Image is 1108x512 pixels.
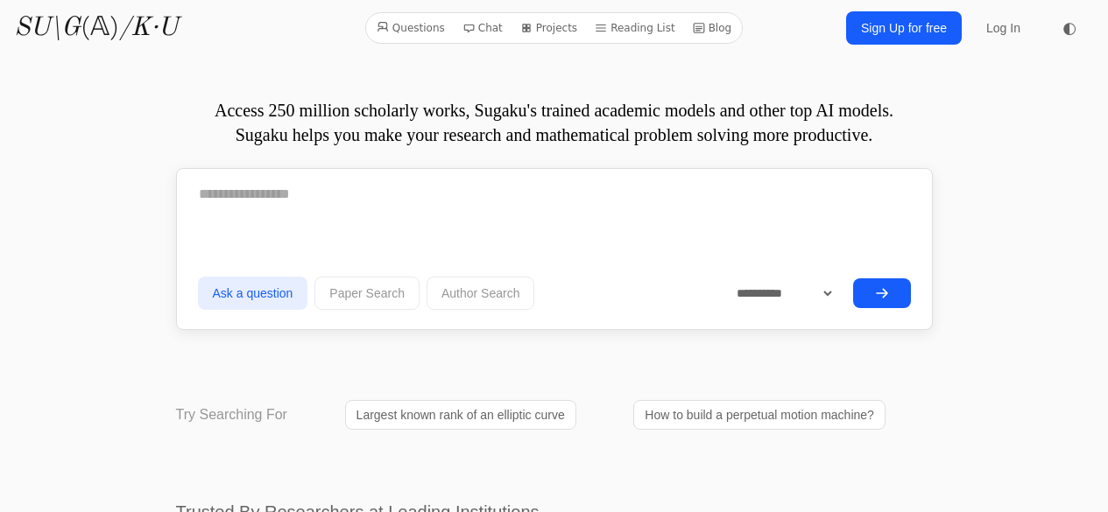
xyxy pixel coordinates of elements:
a: Projects [513,17,584,39]
a: Chat [455,17,510,39]
span: ◐ [1062,20,1076,36]
button: Ask a question [198,277,308,310]
a: Blog [686,17,739,39]
p: Access 250 million scholarly works, Sugaku's trained academic models and other top AI models. Sug... [176,98,933,147]
button: Paper Search [314,277,420,310]
i: SU\G [14,15,81,41]
button: Author Search [427,277,535,310]
a: Largest known rank of an elliptic curve [345,400,576,430]
a: Log In [976,12,1031,44]
a: How to build a perpetual motion machine? [633,400,886,430]
p: Try Searching For [176,404,287,425]
a: Questions [370,17,452,39]
a: Sign Up for free [846,11,962,45]
a: SU\G(𝔸)/K·U [14,12,178,44]
a: Reading List [588,17,682,39]
button: ◐ [1052,11,1087,46]
i: /K·U [119,15,178,41]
